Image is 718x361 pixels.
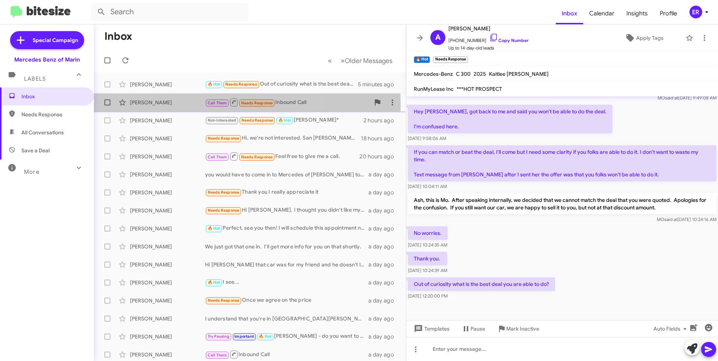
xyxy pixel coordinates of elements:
[364,117,400,124] div: 2 hours ago
[408,293,448,299] span: [DATE] 12:20:00 PM
[689,6,702,18] div: ER
[408,226,448,240] p: No worries.
[368,243,400,250] div: a day ago
[208,208,240,213] span: Needs Response
[24,75,46,82] span: Labels
[208,298,240,303] span: Needs Response
[368,297,400,304] div: a day ago
[448,44,529,52] span: Up to 14-day-old leads
[130,261,205,268] div: [PERSON_NAME]
[205,296,368,305] div: Once we agree on the price
[205,171,368,178] div: you would have to come in to Mercedes of [PERSON_NAME] to have [PERSON_NAME] work with you directly
[241,101,273,105] span: Needs Response
[368,333,400,340] div: a day ago
[408,135,446,141] span: [DATE] 9:58:06 AM
[21,129,64,136] span: All Conversations
[341,56,345,65] span: »
[205,134,361,143] div: Hi, we're not interested. San [PERSON_NAME] BMW is prepared to lease us a new 2026 iX with all th...
[21,93,85,100] span: Inbox
[205,80,358,89] div: Out of curiosity what is the best deal you are able to do?
[433,56,468,63] small: Needs Response
[324,53,397,68] nav: Page navigation example
[130,207,205,214] div: [PERSON_NAME]
[328,56,332,65] span: «
[368,171,400,178] div: a day ago
[620,3,654,24] a: Insights
[408,145,716,181] p: If you can match or beat the deal, I'll come but I need some clarity if you folks are able to do ...
[408,193,716,214] p: Ash, this is Mo. After speaking internally, we decided that we cannot match the deal that you wer...
[205,243,368,250] div: We just got that one in. I'll get more info for you on that shortly.
[130,189,205,196] div: [PERSON_NAME]
[359,153,400,160] div: 20 hours ago
[489,71,549,77] span: Kaitlee [PERSON_NAME]
[14,56,80,63] div: Mercedes Benz of Marin
[130,315,205,322] div: [PERSON_NAME]
[448,33,529,44] span: [PHONE_NUMBER]
[205,188,368,197] div: Thank you I really appreciate it
[205,332,368,341] div: [PERSON_NAME] - do you want to come in this weekend to close this deal?
[104,30,132,42] h1: Inbox
[130,99,205,106] div: [PERSON_NAME]
[205,224,368,233] div: Perfect, see you then! I will schedule this appointment now.
[606,31,682,45] button: Apply Tags
[241,155,273,159] span: Needs Response
[368,189,400,196] div: a day ago
[368,261,400,268] div: a day ago
[664,217,677,222] span: said at
[205,206,368,215] div: Hi [PERSON_NAME]. I thought you didn't like my offer of 60k and my car out the door for the 2026 ...
[208,101,227,105] span: Call Them
[408,277,555,291] p: Out of curiosity what is the best deal you are able to do?
[130,297,205,304] div: [PERSON_NAME]
[130,117,205,124] div: [PERSON_NAME]
[368,279,400,286] div: a day ago
[21,111,85,118] span: Needs Response
[414,56,430,63] small: 🔥 Hot
[414,86,454,92] span: RunMyLease Inc
[345,57,392,65] span: Older Messages
[130,225,205,232] div: [PERSON_NAME]
[278,118,291,123] span: 🔥 Hot
[208,136,240,141] span: Needs Response
[323,53,336,68] button: Previous
[408,105,612,133] p: Hey [PERSON_NAME], got back to me and said you won't be able to do the deal. I'm confused here.
[491,322,545,335] button: Mark Inactive
[130,171,205,178] div: [PERSON_NAME]
[368,315,400,322] div: a day ago
[130,279,205,286] div: [PERSON_NAME]
[361,135,400,142] div: 18 hours ago
[205,315,368,322] div: I understand that you're in [GEOGRAPHIC_DATA][PERSON_NAME], but this car is very unique at this p...
[130,243,205,250] div: [PERSON_NAME]
[208,334,229,339] span: Try Pausing
[130,153,205,160] div: [PERSON_NAME]
[33,36,78,44] span: Special Campaign
[658,95,716,101] span: MO [DATE] 9:49:08 AM
[208,190,240,195] span: Needs Response
[358,81,400,88] div: 5 minutes ago
[234,334,254,339] span: Important
[654,3,683,24] span: Profile
[456,322,491,335] button: Pause
[474,71,486,77] span: 2025
[259,334,272,339] span: 🔥 Hot
[130,81,205,88] div: [PERSON_NAME]
[435,32,440,44] span: A
[205,152,359,161] div: Feel free to give me a call.
[448,24,529,33] span: [PERSON_NAME]
[506,322,539,335] span: Mark Inactive
[456,71,471,77] span: C 300
[21,147,50,154] span: Save a Deal
[205,261,368,268] div: Hi [PERSON_NAME] that car was for my friend and he doesn't like the RAV4 after all
[556,3,583,24] a: Inbox
[225,82,257,87] span: Needs Response
[653,322,689,335] span: Auto Fields
[583,3,620,24] a: Calendar
[471,322,485,335] span: Pause
[368,351,400,358] div: a day ago
[205,98,370,107] div: Inbound Call
[336,53,397,68] button: Next
[647,322,695,335] button: Auto Fields
[208,118,237,123] span: Not-Interested
[205,350,368,359] div: Inbound Call
[10,31,84,49] a: Special Campaign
